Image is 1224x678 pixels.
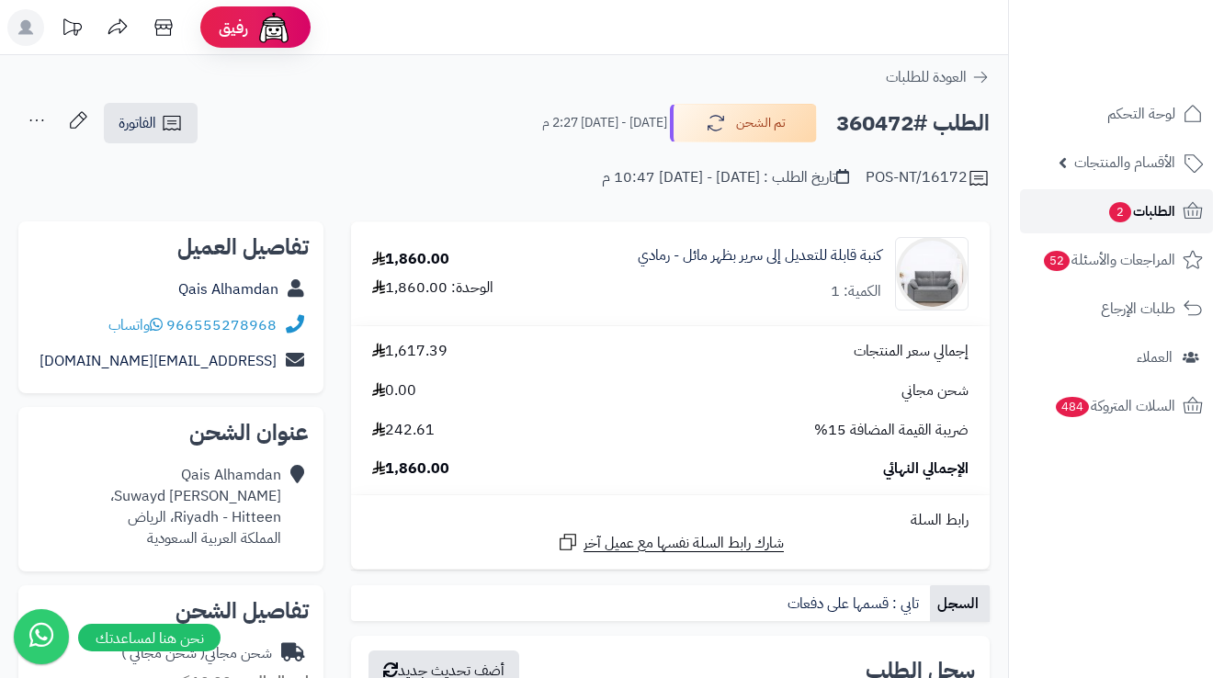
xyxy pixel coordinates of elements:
span: 242.61 [372,420,435,441]
span: 52 [1044,251,1070,271]
a: الفاتورة [104,103,198,143]
img: ai-face.png [255,9,292,46]
img: 1748346358-1-90x90.jpg [896,237,968,311]
a: لوحة التحكم [1020,92,1213,136]
span: 2 [1109,202,1131,222]
a: السلات المتروكة484 [1020,384,1213,428]
a: كنبة قابلة للتعديل إلى سرير بظهر مائل - رمادي [638,245,881,266]
div: تاريخ الطلب : [DATE] - [DATE] 10:47 م [602,167,849,188]
a: السجل [930,585,990,622]
a: تحديثات المنصة [49,9,95,51]
a: طلبات الإرجاع [1020,287,1213,331]
div: Qais Alhamdan Suwayd [PERSON_NAME]، Riyadh - Hitteen، الرياض المملكة العربية السعودية [110,465,281,548]
span: 0.00 [372,380,416,401]
a: [EMAIL_ADDRESS][DOMAIN_NAME] [40,350,277,372]
span: العملاء [1137,345,1173,370]
span: السلات المتروكة [1054,393,1175,419]
span: لوحة التحكم [1107,101,1175,127]
span: الفاتورة [119,112,156,134]
a: واتساب [108,314,163,336]
div: رابط السلة [358,510,982,531]
div: الكمية: 1 [831,281,881,302]
span: المراجعات والأسئلة [1042,247,1175,273]
a: العملاء [1020,335,1213,379]
a: 966555278968 [166,314,277,336]
a: تابي : قسمها على دفعات [780,585,930,622]
span: ضريبة القيمة المضافة 15% [814,420,969,441]
a: الطلبات2 [1020,189,1213,233]
span: 484 [1056,397,1089,417]
span: الإجمالي النهائي [883,458,969,480]
span: 1,860.00 [372,458,449,480]
h2: تفاصيل الشحن [33,600,309,622]
a: شارك رابط السلة نفسها مع عميل آخر [557,531,784,554]
span: رفيق [219,17,248,39]
a: العودة للطلبات [886,66,990,88]
span: الطلبات [1107,198,1175,224]
span: شحن مجاني [901,380,969,401]
h2: الطلب #360472 [836,105,990,142]
div: شحن مجاني [121,643,272,664]
button: تم الشحن [670,104,817,142]
span: ( شحن مجاني ) [121,642,205,664]
a: Qais Alhamdan [178,278,278,300]
small: [DATE] - [DATE] 2:27 م [542,114,667,132]
h2: عنوان الشحن [33,422,309,444]
span: العودة للطلبات [886,66,967,88]
div: الوحدة: 1,860.00 [372,277,493,299]
img: logo-2.png [1099,46,1207,85]
div: POS-NT/16172 [866,167,990,189]
div: 1,860.00 [372,249,449,270]
h2: تفاصيل العميل [33,236,309,258]
span: الأقسام والمنتجات [1074,150,1175,175]
span: إجمالي سعر المنتجات [854,341,969,362]
span: شارك رابط السلة نفسها مع عميل آخر [584,533,784,554]
span: طلبات الإرجاع [1101,296,1175,322]
span: 1,617.39 [372,341,448,362]
a: المراجعات والأسئلة52 [1020,238,1213,282]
